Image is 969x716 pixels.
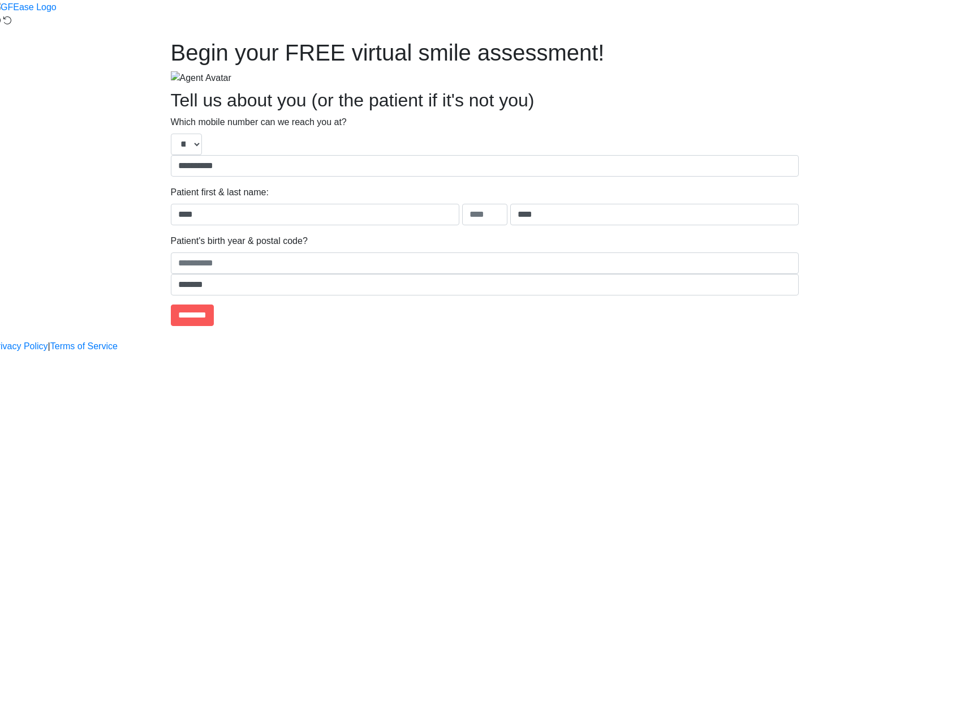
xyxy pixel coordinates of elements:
[171,89,799,111] h2: Tell us about you (or the patient if it's not you)
[171,234,308,248] label: Patient's birth year & postal code?
[171,186,269,199] label: Patient first & last name:
[171,39,799,66] h1: Begin your FREE virtual smile assessment!
[171,115,347,129] label: Which mobile number can we reach you at?
[171,71,231,85] img: Agent Avatar
[48,340,50,353] a: |
[50,340,118,353] a: Terms of Service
